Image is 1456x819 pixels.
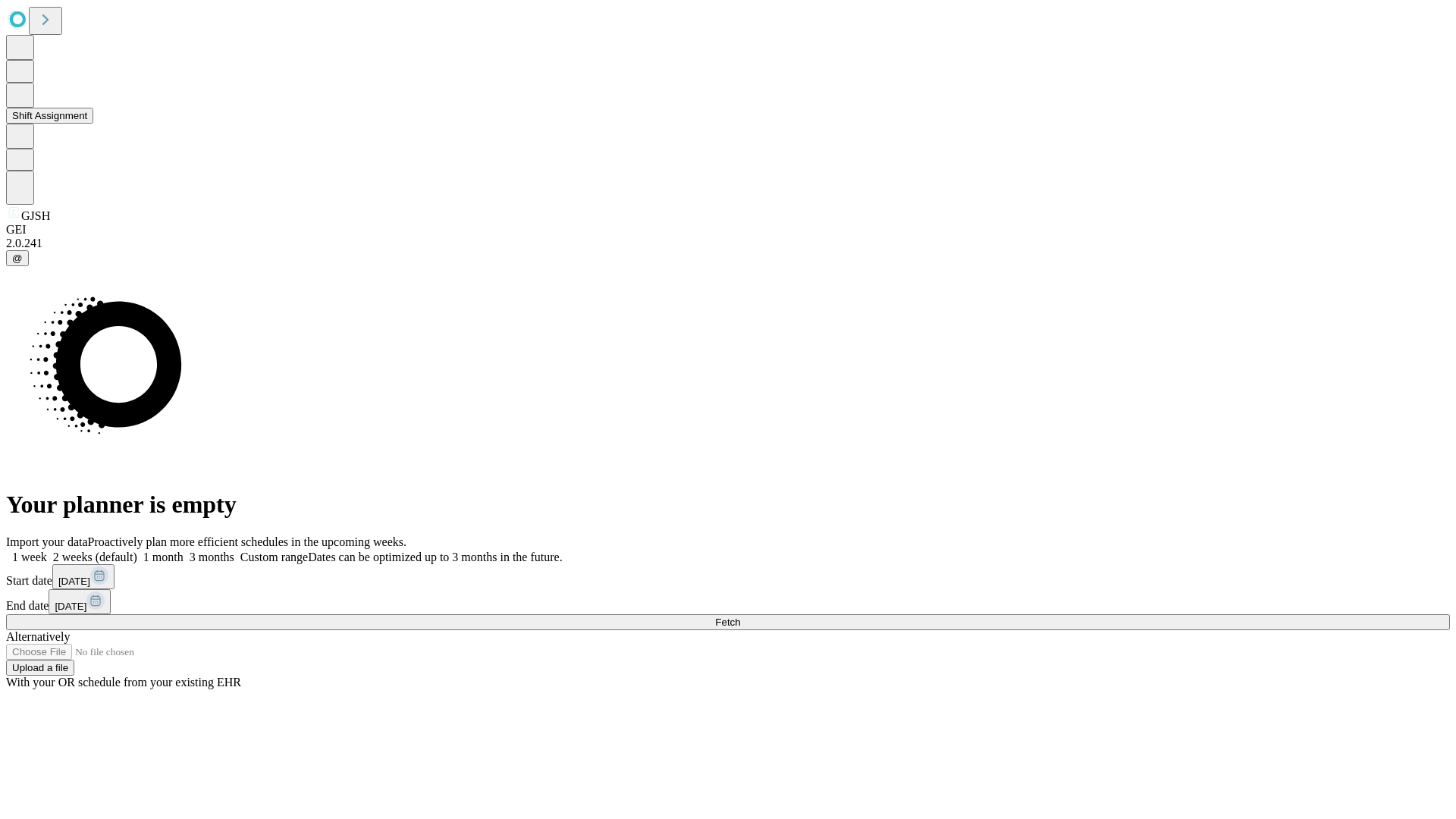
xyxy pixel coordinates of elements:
[6,676,241,689] span: With your OR schedule from your existing EHR
[6,630,70,643] span: Alternatively
[143,551,184,563] span: 1 month
[6,223,1450,237] div: GEI
[88,535,406,548] span: Proactively plan more efficient schedules in the upcoming weeks.
[6,660,74,676] button: Upload a file
[52,564,115,589] button: [DATE]
[6,108,93,124] button: Shift Assignment
[53,551,137,563] span: 2 weeks (default)
[6,237,1450,250] div: 2.0.241
[58,576,90,587] span: [DATE]
[240,551,308,563] span: Custom range
[49,589,111,614] button: [DATE]
[6,614,1450,630] button: Fetch
[55,601,86,612] span: [DATE]
[308,551,562,563] span: Dates can be optimized up to 3 months in the future.
[6,250,29,266] button: @
[12,253,23,264] span: @
[21,209,50,222] span: GJSH
[715,617,740,628] span: Fetch
[6,589,1450,614] div: End date
[6,491,1450,519] h1: Your planner is empty
[12,551,47,563] span: 1 week
[6,564,1450,589] div: Start date
[190,551,234,563] span: 3 months
[6,535,88,548] span: Import your data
